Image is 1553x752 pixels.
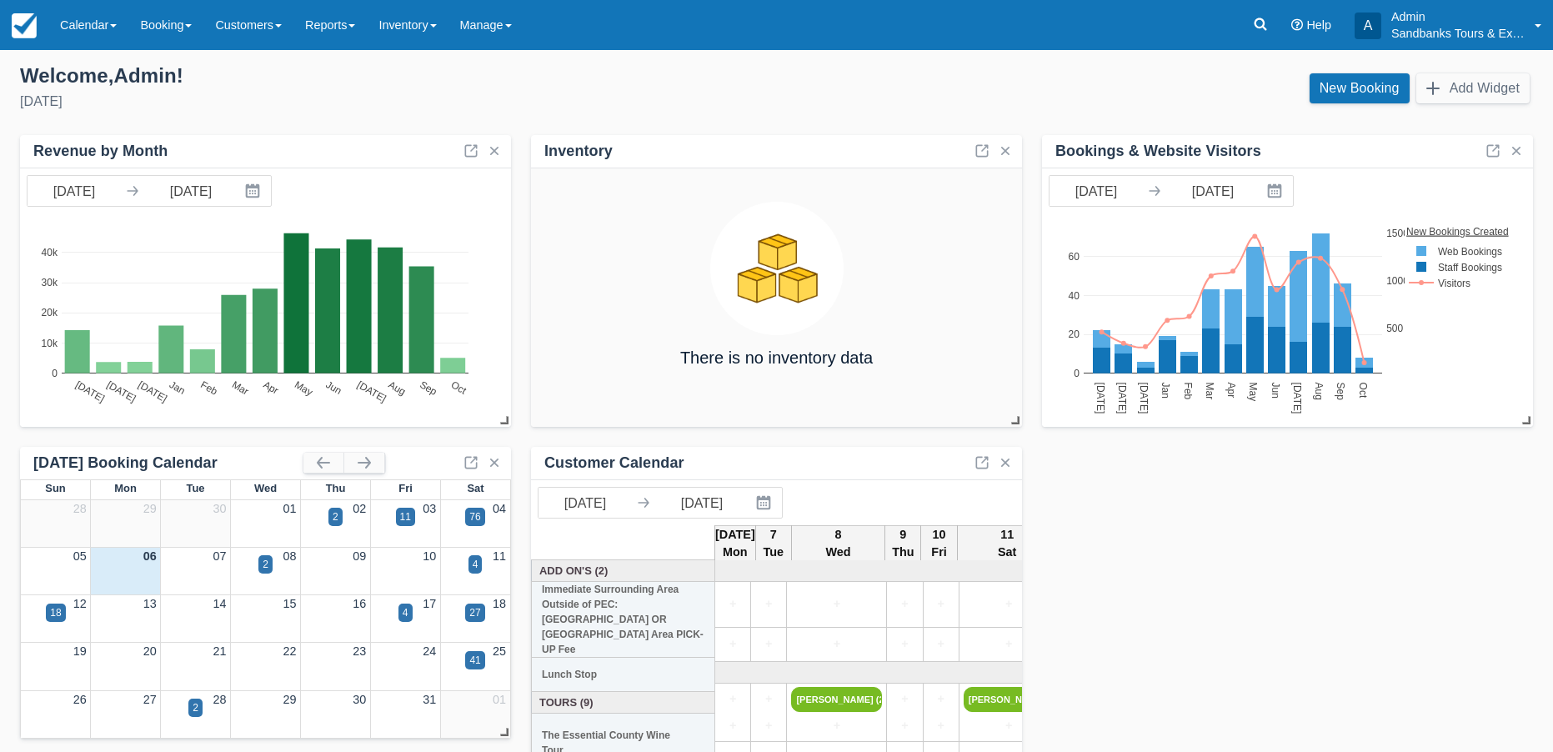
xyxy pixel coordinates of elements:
a: 24 [423,644,436,658]
a: 04 [493,502,506,515]
a: 29 [283,693,296,706]
a: 25 [493,644,506,658]
a: 01 [283,502,296,515]
a: + [928,690,954,709]
input: Start Date [1050,176,1143,206]
a: 30 [353,693,366,706]
a: + [755,690,782,709]
div: Inventory [544,142,613,161]
div: 41 [469,653,480,668]
a: + [791,595,882,614]
a: Add On's (2) [536,563,711,579]
div: 2 [263,557,268,572]
button: Add Widget [1416,73,1530,103]
span: Sun [45,482,65,494]
a: 11 [493,549,506,563]
div: Welcome , Admin ! [20,63,764,88]
span: Tue [186,482,204,494]
a: 07 [213,549,227,563]
a: 19 [73,644,87,658]
p: Admin [1391,8,1525,25]
a: + [755,717,782,735]
a: + [791,717,882,735]
div: Bookings & Website Visitors [1055,142,1261,161]
span: Help [1306,18,1331,32]
a: + [719,690,746,709]
a: + [719,635,746,654]
a: 08 [283,549,296,563]
a: 13 [143,597,157,610]
div: 4 [403,605,408,620]
div: 2 [193,700,198,715]
span: Fri [398,482,413,494]
div: 76 [469,509,480,524]
a: 01 [493,693,506,706]
a: + [928,717,954,735]
input: End Date [1166,176,1260,206]
th: Immediate Surrounding Area Outside of PEC: [GEOGRAPHIC_DATA] OR [GEOGRAPHIC_DATA] Area PICK-UP Fee [532,582,715,658]
input: Start Date [539,488,632,518]
a: 02 [353,502,366,515]
a: 05 [73,549,87,563]
a: 03 [423,502,436,515]
th: 7 Tue [755,525,791,562]
a: [PERSON_NAME] and B (2) [964,687,1055,712]
a: [PERSON_NAME] (2) [791,687,882,712]
i: Help [1291,19,1303,31]
a: + [928,595,954,614]
a: 16 [353,597,366,610]
a: + [891,635,918,654]
th: 8 Wed [791,525,884,562]
a: 28 [73,502,87,515]
a: 29 [143,502,157,515]
a: + [719,717,746,735]
a: 18 [493,597,506,610]
div: 18 [50,605,61,620]
a: 10 [423,549,436,563]
a: + [928,635,954,654]
input: End Date [655,488,749,518]
a: + [964,717,1055,735]
input: End Date [144,176,238,206]
a: + [755,595,782,614]
a: 22 [283,644,296,658]
button: Interact with the calendar and add the check-in date for your trip. [749,488,782,518]
button: Interact with the calendar and add the check-in date for your trip. [1260,176,1293,206]
a: + [964,595,1055,614]
a: 23 [353,644,366,658]
div: [DATE] Booking Calendar [33,454,303,473]
text: New Bookings Created [1407,225,1510,237]
a: 27 [143,693,157,706]
img: inventory.png [710,202,844,335]
th: 10 Fri [921,525,957,562]
a: 06 [143,549,157,563]
a: 15 [283,597,296,610]
a: 30 [213,502,227,515]
p: Sandbanks Tours & Experiences [1391,25,1525,42]
button: Interact with the calendar and add the check-in date for your trip. [238,176,271,206]
th: 9 Thu [885,525,921,562]
span: Sat [467,482,483,494]
th: [DATE] Mon [715,525,756,562]
input: Start Date [28,176,121,206]
a: + [791,635,882,654]
a: + [755,635,782,654]
a: + [891,690,918,709]
a: New Booking [1310,73,1410,103]
a: 12 [73,597,87,610]
a: 17 [423,597,436,610]
div: 11 [400,509,411,524]
a: 14 [213,597,227,610]
span: Thu [326,482,346,494]
a: 31 [423,693,436,706]
a: 26 [73,693,87,706]
a: + [964,635,1055,654]
h4: There is no inventory data [680,348,873,367]
a: + [891,717,918,735]
div: A [1355,13,1381,39]
th: Lunch Stop [532,658,715,692]
div: 2 [333,509,338,524]
a: 20 [143,644,157,658]
a: + [891,595,918,614]
img: checkfront-main-nav-mini-logo.png [12,13,37,38]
